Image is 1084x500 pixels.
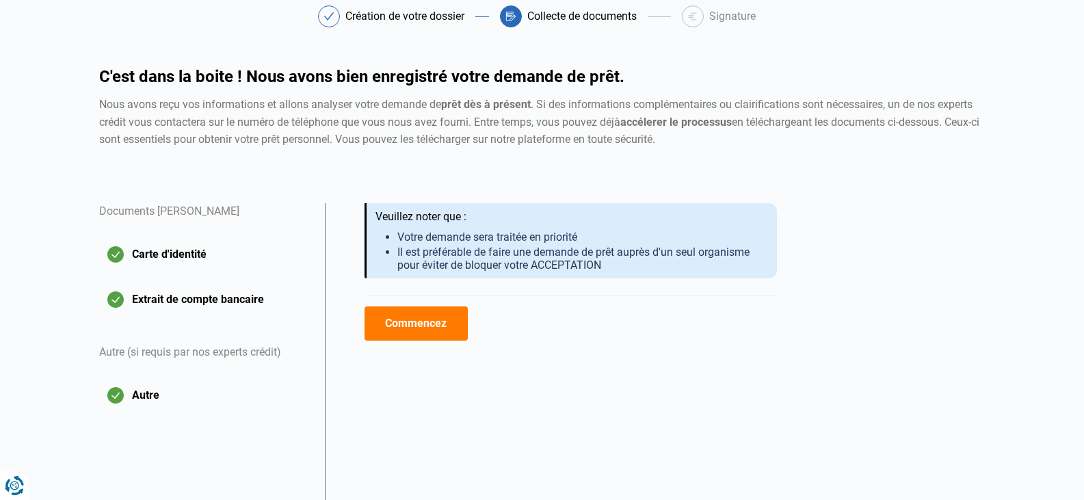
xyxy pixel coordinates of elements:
h1: C'est dans la boite ! Nous avons bien enregistré votre demande de prêt. [99,68,986,85]
div: Veuillez noter que : [375,210,766,224]
button: Carte d'identité [99,237,308,272]
li: Il est préférable de faire une demande de prêt auprès d'un seul organisme pour éviter de bloquer ... [397,246,766,272]
div: Autre (si requis par nos experts crédit) [99,328,308,378]
div: Signature [709,11,756,22]
strong: prêt dès à présent [441,98,531,111]
li: Votre demande sera traitée en priorité [397,231,766,244]
div: Documents [PERSON_NAME] [99,203,308,237]
button: Autre [99,378,308,412]
div: Collecte de documents [527,11,637,22]
strong: accélerer le processus [620,116,732,129]
div: Nous avons reçu vos informations et allons analyser votre demande de . Si des informations complé... [99,96,986,148]
button: Extrait de compte bancaire [99,282,308,317]
button: Commencez [365,306,468,341]
div: Création de votre dossier [345,11,464,22]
